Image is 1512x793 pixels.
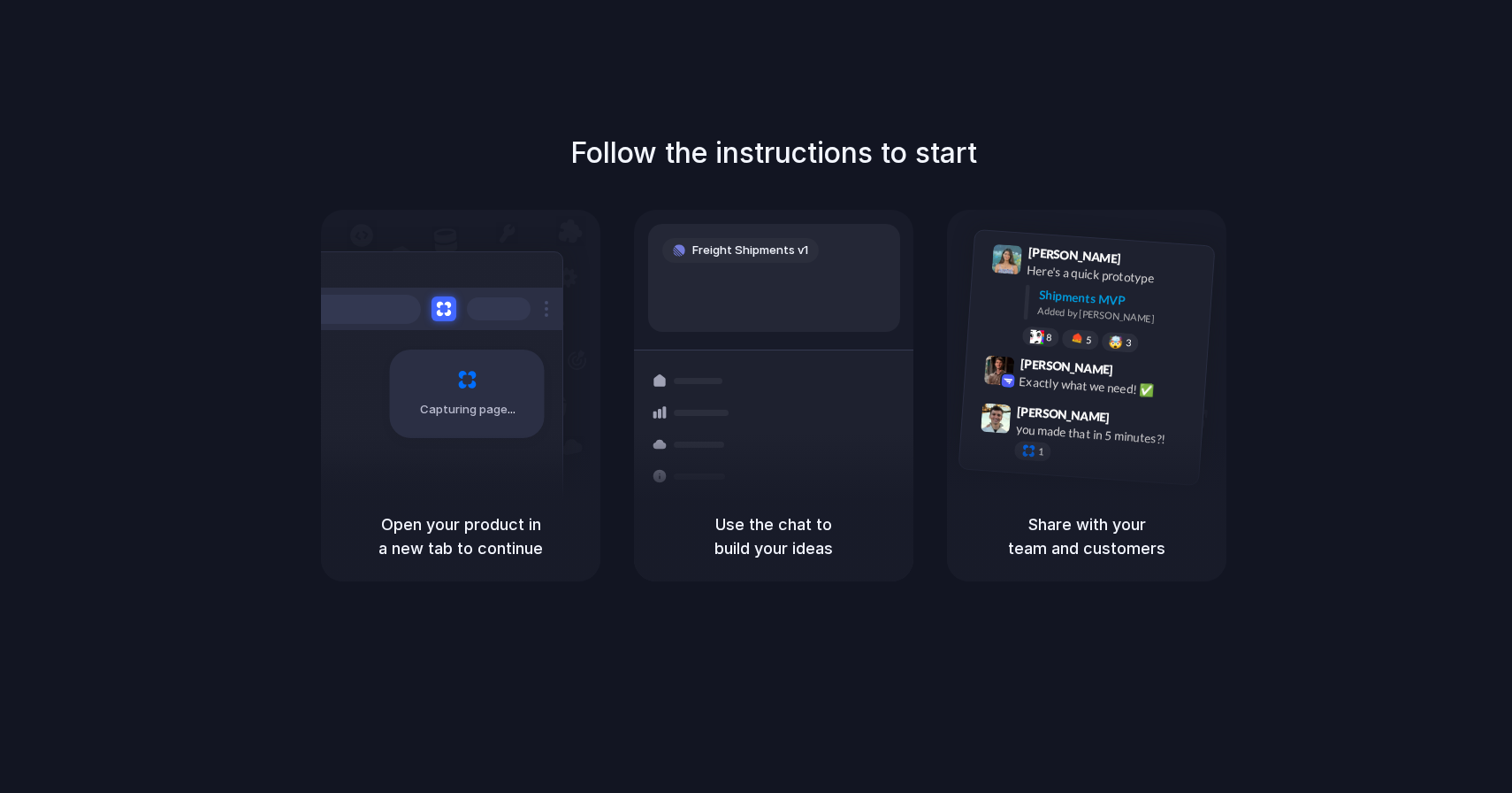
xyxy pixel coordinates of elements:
span: [PERSON_NAME] [1027,243,1121,268]
span: 9:42 AM [1119,363,1155,384]
span: Freight Shipments v1 [692,242,808,259]
span: [PERSON_NAME] [1019,354,1113,380]
div: Exactly what we need! ✅ [1019,373,1195,403]
div: Added by [PERSON_NAME] [1037,304,1200,329]
span: 9:41 AM [1126,251,1163,273]
span: 8 [1046,333,1052,343]
span: 3 [1126,338,1132,348]
span: 5 [1086,335,1092,345]
div: Here's a quick prototype [1027,261,1203,291]
div: Shipments MVP [1038,286,1202,315]
h5: Share with your team and customers [968,512,1205,560]
span: Capturing page [420,401,518,419]
span: [PERSON_NAME] [1017,402,1111,427]
div: you made that in 5 minutes?! [1015,420,1192,450]
h1: Follow the instructions to start [570,132,977,174]
h5: Use the chat to build your ideas [655,512,892,560]
div: 🤯 [1109,335,1124,349]
span: 1 [1038,447,1044,457]
h5: Open your product in a new tab to continue [342,512,579,560]
span: 9:47 AM [1115,410,1151,431]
